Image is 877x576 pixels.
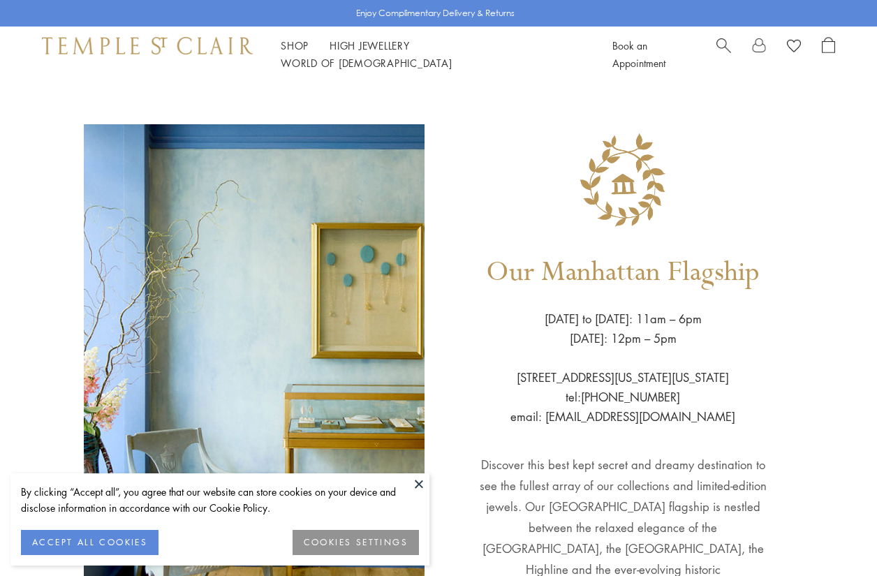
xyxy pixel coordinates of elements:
[716,37,731,72] a: Search
[510,348,735,427] p: [STREET_ADDRESS][US_STATE][US_STATE] tel:[PHONE_NUMBER] email: [EMAIL_ADDRESS][DOMAIN_NAME]
[281,56,452,70] a: World of [DEMOGRAPHIC_DATA]World of [DEMOGRAPHIC_DATA]
[356,6,515,20] p: Enjoy Complimentary Delivery & Returns
[21,484,419,516] div: By clicking “Accept all”, you agree that our website can store cookies on your device and disclos...
[612,38,665,70] a: Book an Appointment
[486,236,760,309] h1: Our Manhattan Flagship
[545,309,702,348] p: [DATE] to [DATE]: 11am – 6pm [DATE]: 12pm – 5pm
[293,530,419,555] button: COOKIES SETTINGS
[281,38,309,52] a: ShopShop
[330,38,410,52] a: High JewelleryHigh Jewellery
[807,510,863,562] iframe: Gorgias live chat messenger
[787,37,801,58] a: View Wishlist
[21,530,159,555] button: ACCEPT ALL COOKIES
[42,37,253,54] img: Temple St. Clair
[281,37,581,72] nav: Main navigation
[822,37,835,72] a: Open Shopping Bag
